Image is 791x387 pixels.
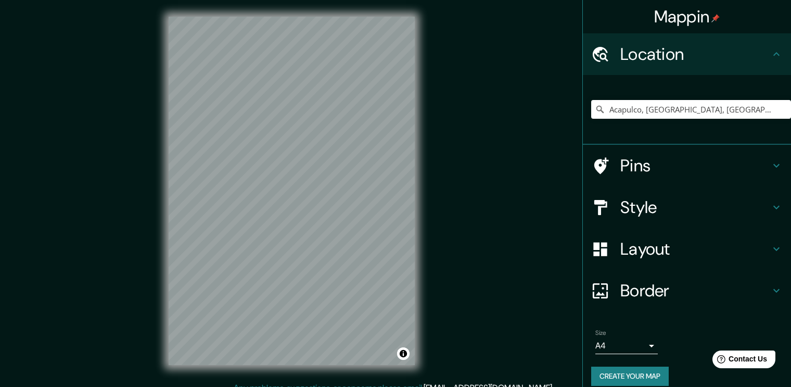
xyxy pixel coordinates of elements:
h4: Border [620,280,770,301]
label: Size [595,329,606,338]
input: Pick your city or area [591,100,791,119]
div: Border [583,270,791,311]
div: Style [583,186,791,228]
h4: Mappin [654,6,720,27]
div: Pins [583,145,791,186]
button: Create your map [591,367,669,386]
iframe: Help widget launcher [698,346,780,376]
h4: Layout [620,239,770,259]
div: A4 [595,338,658,354]
img: pin-icon.png [711,14,720,22]
div: Location [583,33,791,75]
h4: Location [620,44,770,65]
div: Layout [583,228,791,270]
h4: Pins [620,155,770,176]
button: Toggle attribution [397,347,410,360]
canvas: Map [169,17,415,365]
h4: Style [620,197,770,218]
